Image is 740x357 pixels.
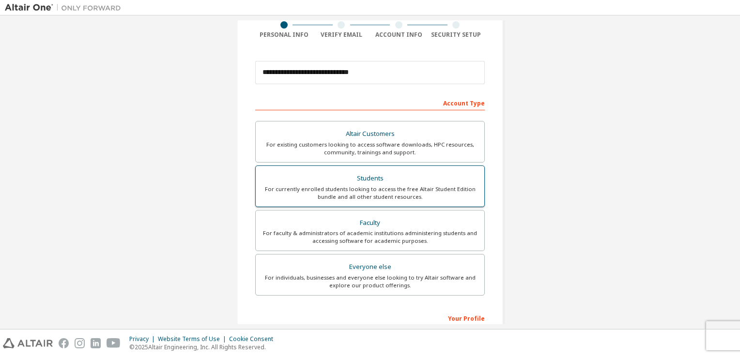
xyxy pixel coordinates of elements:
div: Security Setup [428,31,485,39]
div: Your Profile [255,310,485,326]
img: altair_logo.svg [3,338,53,348]
div: Altair Customers [262,127,478,141]
img: youtube.svg [107,338,121,348]
div: Verify Email [313,31,370,39]
div: Cookie Consent [229,335,279,343]
div: For currently enrolled students looking to access the free Altair Student Edition bundle and all ... [262,185,478,201]
div: Account Type [255,95,485,110]
div: Everyone else [262,260,478,274]
img: facebook.svg [59,338,69,348]
div: Students [262,172,478,185]
div: For individuals, businesses and everyone else looking to try Altair software and explore our prod... [262,274,478,289]
div: Account Info [370,31,428,39]
img: linkedin.svg [91,338,101,348]
div: Faculty [262,216,478,230]
div: Privacy [129,335,158,343]
img: Altair One [5,3,126,13]
div: For faculty & administrators of academic institutions administering students and accessing softwa... [262,229,478,245]
img: instagram.svg [75,338,85,348]
div: Personal Info [255,31,313,39]
div: Website Terms of Use [158,335,229,343]
div: For existing customers looking to access software downloads, HPC resources, community, trainings ... [262,141,478,156]
p: © 2025 Altair Engineering, Inc. All Rights Reserved. [129,343,279,351]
